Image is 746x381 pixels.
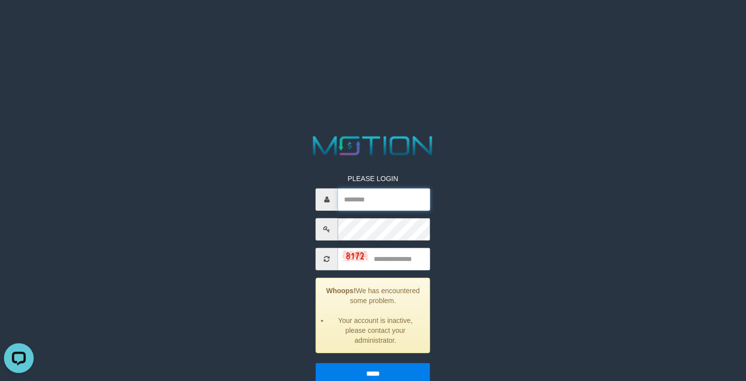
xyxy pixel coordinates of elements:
img: captcha [343,251,368,261]
button: Open LiveChat chat widget [4,4,34,34]
img: MOTION_logo.png [308,133,438,159]
div: We has encountered some problem. [316,278,430,353]
strong: Whoops! [326,287,356,295]
li: Your account is inactive, please contact your administrator. [329,316,422,345]
p: PLEASE LOGIN [316,174,430,184]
